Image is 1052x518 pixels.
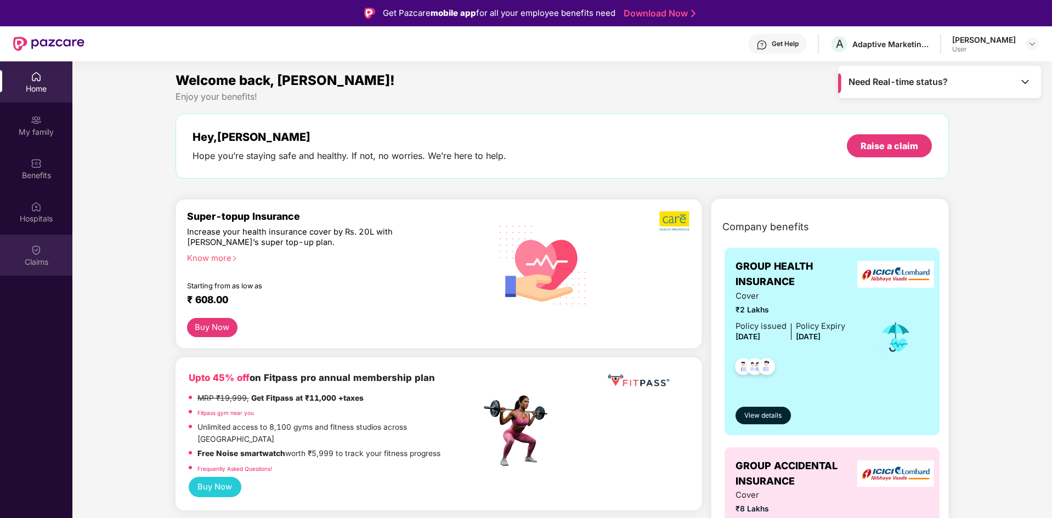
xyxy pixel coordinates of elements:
[849,76,948,88] span: Need Real-time status?
[736,332,760,341] span: [DATE]
[744,411,782,421] span: View details
[736,259,863,290] span: GROUP HEALTH INSURANCE
[742,355,768,382] img: svg+xml;base64,PHN2ZyB4bWxucz0iaHR0cDovL3d3dy53My5vcmcvMjAwMC9zdmciIHdpZHRoPSI0OC45MTUiIGhlaWdodD...
[722,219,809,235] span: Company benefits
[431,8,476,18] strong: mobile app
[753,355,780,382] img: svg+xml;base64,PHN2ZyB4bWxucz0iaHR0cDovL3d3dy53My5vcmcvMjAwMC9zdmciIHdpZHRoPSI0OC45NDMiIGhlaWdodD...
[197,394,249,402] del: MRP ₹19,999,
[189,372,250,383] b: Upto 45% off
[736,489,845,502] span: Cover
[736,503,845,515] span: ₹8 Lakhs
[861,140,918,152] div: Raise a claim
[193,150,506,162] div: Hope you’re staying safe and healthy. If not, no worries. We’re here to help.
[197,465,272,472] a: Frequently Asked Questions!
[31,158,42,169] img: svg+xml;base64,PHN2ZyBpZD0iQmVuZWZpdHMiIHhtbG5zPSJodHRwOi8vd3d3LnczLm9yZy8yMDAwL3N2ZyIgd2lkdGg9Ij...
[796,332,821,341] span: [DATE]
[736,458,863,489] span: GROUP ACCIDENTAL INSURANCE
[480,392,557,469] img: fpp.png
[187,318,237,337] button: Buy Now
[189,372,435,383] b: on Fitpass pro annual membership plan
[187,253,474,261] div: Know more
[857,261,934,288] img: insurerLogo
[197,449,285,458] strong: Free Noise smartwatch
[736,320,787,333] div: Policy issued
[836,37,844,50] span: A
[736,407,791,424] button: View details
[796,320,845,333] div: Policy Expiry
[606,371,671,391] img: fppp.png
[189,477,241,497] button: Buy Now
[952,45,1016,54] div: User
[1020,76,1031,87] img: Toggle Icon
[31,201,42,212] img: svg+xml;base64,PHN2ZyBpZD0iSG9zcGl0YWxzIiB4bWxucz0iaHR0cDovL3d3dy53My5vcmcvMjAwMC9zdmciIHdpZHRoPS...
[31,115,42,126] img: svg+xml;base64,PHN2ZyB3aWR0aD0iMjAiIGhlaWdodD0iMjAiIHZpZXdCb3g9IjAgMCAyMCAyMCIgZmlsbD0ibm9uZSIgeG...
[176,91,949,103] div: Enjoy your benefits!
[364,8,375,19] img: Logo
[772,39,799,48] div: Get Help
[857,460,934,487] img: insurerLogo
[231,255,237,261] span: right
[193,130,506,144] div: Hey, [PERSON_NAME]
[878,319,914,355] img: icon
[491,211,596,317] img: svg+xml;base64,PHN2ZyB4bWxucz0iaHR0cDovL3d3dy53My5vcmcvMjAwMC9zdmciIHhtbG5zOnhsaW5rPSJodHRwOi8vd3...
[13,37,84,51] img: New Pazcare Logo
[187,282,434,289] div: Starting from as low as
[691,8,695,19] img: Stroke
[852,39,929,49] div: Adaptive Marketing Solutions Pvt Ltd
[251,394,364,402] strong: Get Fitpass at ₹11,000 +taxes
[756,39,767,50] img: svg+xml;base64,PHN2ZyBpZD0iSGVscC0zMngzMiIgeG1sbnM9Imh0dHA6Ly93d3cudzMub3JnLzIwMDAvc3ZnIiB3aWR0aD...
[383,7,615,20] div: Get Pazcare for all your employee benefits need
[31,71,42,82] img: svg+xml;base64,PHN2ZyBpZD0iSG9tZSIgeG1sbnM9Imh0dHA6Ly93d3cudzMub3JnLzIwMDAvc3ZnIiB3aWR0aD0iMjAiIG...
[187,227,433,248] div: Increase your health insurance cover by Rs. 20L with [PERSON_NAME]’s super top-up plan.
[187,294,470,307] div: ₹ 608.00
[187,210,481,222] div: Super-topup Insurance
[624,8,692,19] a: Download Now
[176,72,395,88] span: Welcome back, [PERSON_NAME]!
[952,35,1016,45] div: [PERSON_NAME]
[197,448,440,460] p: worth ₹5,999 to track your fitness progress
[736,290,845,303] span: Cover
[197,409,254,416] a: Fitpass gym near you
[197,422,480,445] p: Unlimited access to 8,100 gyms and fitness studios across [GEOGRAPHIC_DATA]
[31,244,42,255] img: svg+xml;base64,PHN2ZyBpZD0iQ2xhaW0iIHhtbG5zPSJodHRwOi8vd3d3LnczLm9yZy8yMDAwL3N2ZyIgd2lkdGg9IjIwIi...
[736,304,845,316] span: ₹2 Lakhs
[1028,39,1037,48] img: svg+xml;base64,PHN2ZyBpZD0iRHJvcGRvd24tMzJ4MzIiIHhtbG5zPSJodHRwOi8vd3d3LnczLm9yZy8yMDAwL3N2ZyIgd2...
[659,210,691,231] img: b5dec4f62d2307b9de63beb79f102df3.png
[730,355,757,382] img: svg+xml;base64,PHN2ZyB4bWxucz0iaHR0cDovL3d3dy53My5vcmcvMjAwMC9zdmciIHdpZHRoPSI0OC45NDMiIGhlaWdodD...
